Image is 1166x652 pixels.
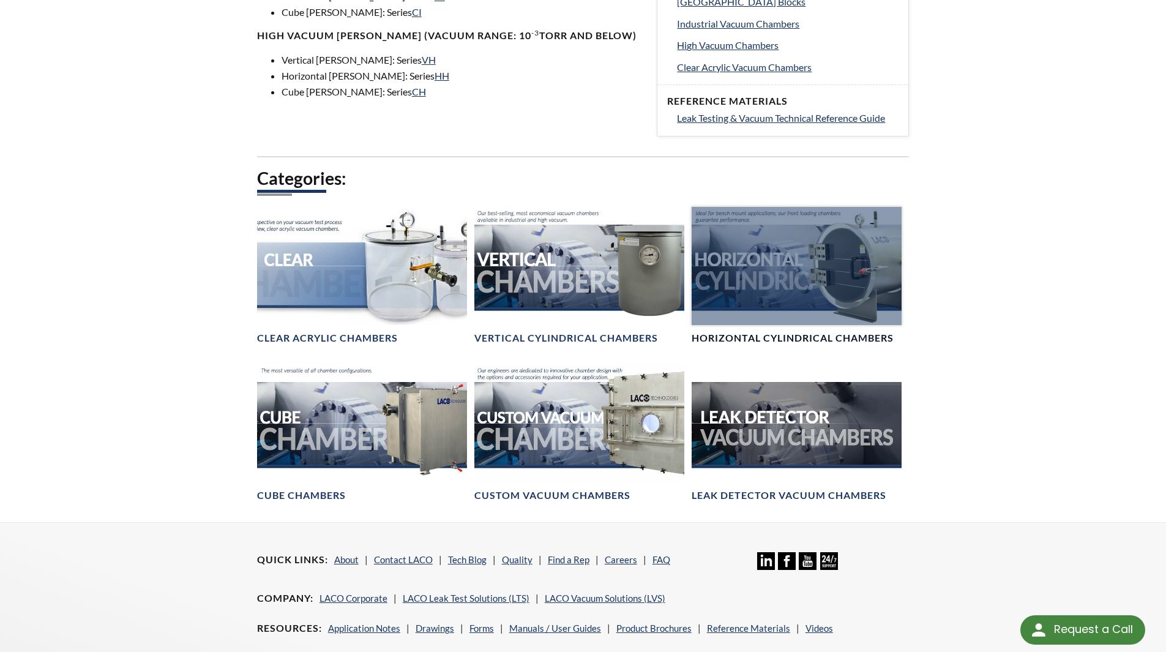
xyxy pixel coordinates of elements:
[257,332,398,345] h4: Clear Acrylic Chambers
[412,6,422,18] a: CI
[257,592,313,605] h4: Company
[692,207,902,345] a: Horizontal Cylindrical headerHorizontal Cylindrical Chambers
[282,52,643,68] li: Vertical [PERSON_NAME]: Series
[820,552,838,570] img: 24/7 Support Icon
[474,364,684,502] a: Custom Vacuum Chamber headerCustom Vacuum Chambers
[616,623,692,634] a: Product Brochures
[435,70,449,81] a: HH
[282,68,643,84] li: Horizontal [PERSON_NAME]: Series
[328,623,400,634] a: Application Notes
[548,554,589,565] a: Find a Rep
[448,554,487,565] a: Tech Blog
[509,623,601,634] a: Manuals / User Guides
[677,18,799,29] span: Industrial Vacuum Chambers
[320,593,387,604] a: LACO Corporate
[677,37,899,53] a: High Vacuum Chambers
[692,332,894,345] h4: Horizontal Cylindrical Chambers
[677,16,899,32] a: Industrial Vacuum Chambers
[257,167,910,190] h2: Categories:
[422,54,436,66] a: VH
[805,623,833,634] a: Videos
[469,623,494,634] a: Forms
[257,29,643,42] h4: High Vacuum [PERSON_NAME] (Vacuum range: 10 Torr and below)
[474,489,630,502] h4: Custom Vacuum Chambers
[416,623,454,634] a: Drawings
[403,593,529,604] a: LACO Leak Test Solutions (LTS)
[334,554,359,565] a: About
[412,86,426,97] a: CH
[474,332,658,345] h4: Vertical Cylindrical Chambers
[531,28,539,37] sup: -3
[282,4,643,20] li: Cube [PERSON_NAME]: Series
[257,364,467,502] a: Cube Chambers headerCube Chambers
[605,554,637,565] a: Careers
[1020,615,1145,645] div: Request a Call
[1054,615,1133,643] div: Request a Call
[474,207,684,345] a: Vertical Vacuum Chambers headerVertical Cylindrical Chambers
[707,623,790,634] a: Reference Materials
[1029,620,1048,640] img: round button
[677,39,779,51] span: High Vacuum Chambers
[257,622,322,635] h4: Resources
[677,110,899,126] a: Leak Testing & Vacuum Technical Reference Guide
[677,59,899,75] a: Clear Acrylic Vacuum Chambers
[677,112,885,124] span: Leak Testing & Vacuum Technical Reference Guide
[820,561,838,572] a: 24/7 Support
[692,364,902,502] a: Leak Test Vacuum Chambers headerLeak Detector Vacuum Chambers
[652,554,670,565] a: FAQ
[257,553,328,566] h4: Quick Links
[502,554,533,565] a: Quality
[257,207,467,345] a: Clear Chambers headerClear Acrylic Chambers
[692,489,886,502] h4: Leak Detector Vacuum Chambers
[282,84,643,100] li: Cube [PERSON_NAME]: Series
[374,554,433,565] a: Contact LACO
[545,593,665,604] a: LACO Vacuum Solutions (LVS)
[257,489,346,502] h4: Cube Chambers
[677,61,812,73] span: Clear Acrylic Vacuum Chambers
[667,95,899,108] h4: Reference Materials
